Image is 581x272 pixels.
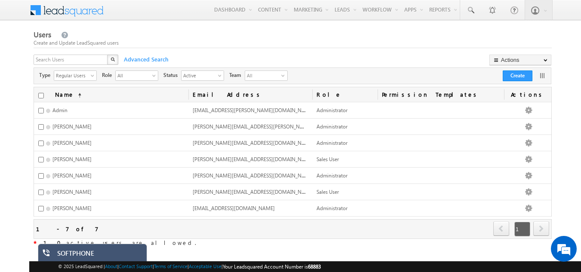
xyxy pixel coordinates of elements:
[111,57,115,61] img: Search
[105,263,117,269] a: About
[36,224,98,234] div: 1 - 7 of 7
[152,73,159,78] span: select
[193,205,275,211] span: [EMAIL_ADDRESS][DOMAIN_NAME]
[317,107,347,113] span: Administrator
[52,156,92,162] span: [PERSON_NAME]
[317,140,347,146] span: Administrator
[52,172,92,179] span: [PERSON_NAME]
[51,87,86,102] a: Name
[11,79,157,204] textarea: Type your message and hit 'Enter'
[312,87,378,102] a: Role
[514,222,530,236] span: 1
[52,140,92,146] span: [PERSON_NAME]
[193,139,314,146] span: [PERSON_NAME][EMAIL_ADDRESS][DOMAIN_NAME]
[116,71,151,79] span: All
[52,107,68,113] span: Admin
[193,188,314,195] span: [PERSON_NAME][EMAIL_ADDRESS][DOMAIN_NAME]
[533,221,549,236] span: next
[15,45,36,56] img: d_60004797649_company_0_60004797649
[245,71,280,80] span: All
[34,55,108,65] input: Search Users
[378,87,504,102] span: Permission Templates
[163,71,181,79] span: Status
[188,87,312,102] a: Email Address
[39,71,54,79] span: Type
[317,189,339,195] span: Sales User
[189,263,221,269] a: Acceptable Use
[74,92,81,99] span: (sorted ascending)
[117,211,156,223] em: Start Chat
[52,123,92,130] span: [PERSON_NAME]
[54,71,89,79] span: Regular Users
[193,171,314,179] span: [PERSON_NAME][EMAIL_ADDRESS][DOMAIN_NAME]
[308,263,321,270] span: 68883
[229,71,245,79] span: Team
[52,189,92,195] span: [PERSON_NAME]
[223,263,321,270] span: Your Leadsquared Account Number is
[102,71,115,79] span: Role
[34,39,552,47] div: Create and Update LeadSquared users
[317,156,339,162] span: Sales User
[58,263,321,271] span: © 2025 LeadSquared | | | | |
[181,71,217,79] span: Active
[154,263,188,269] a: Terms of Service
[503,70,532,81] button: Create
[489,55,551,65] button: Actions
[91,73,98,78] span: select
[317,123,347,130] span: Administrator
[119,263,153,269] a: Contact Support
[52,205,92,211] span: [PERSON_NAME]
[141,4,162,25] div: Minimize live chat window
[493,222,510,236] a: prev
[193,122,353,130] span: [PERSON_NAME][EMAIL_ADDRESS][PERSON_NAME][DOMAIN_NAME]
[218,73,225,78] span: select
[37,239,196,246] span: active users are allowed.
[34,30,51,40] span: Users
[317,205,347,211] span: Administrator
[504,87,552,102] span: Actions
[533,222,549,236] a: next
[120,55,171,63] span: Advanced Search
[43,239,66,246] strong: 10
[317,172,347,179] span: Administrator
[193,106,314,113] span: [EMAIL_ADDRESS][PERSON_NAME][DOMAIN_NAME]
[193,155,314,162] span: [PERSON_NAME][EMAIL_ADDRESS][DOMAIN_NAME]
[57,249,141,261] div: SOFTPHONE
[493,221,509,236] span: prev
[45,45,144,56] div: Chat with us now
